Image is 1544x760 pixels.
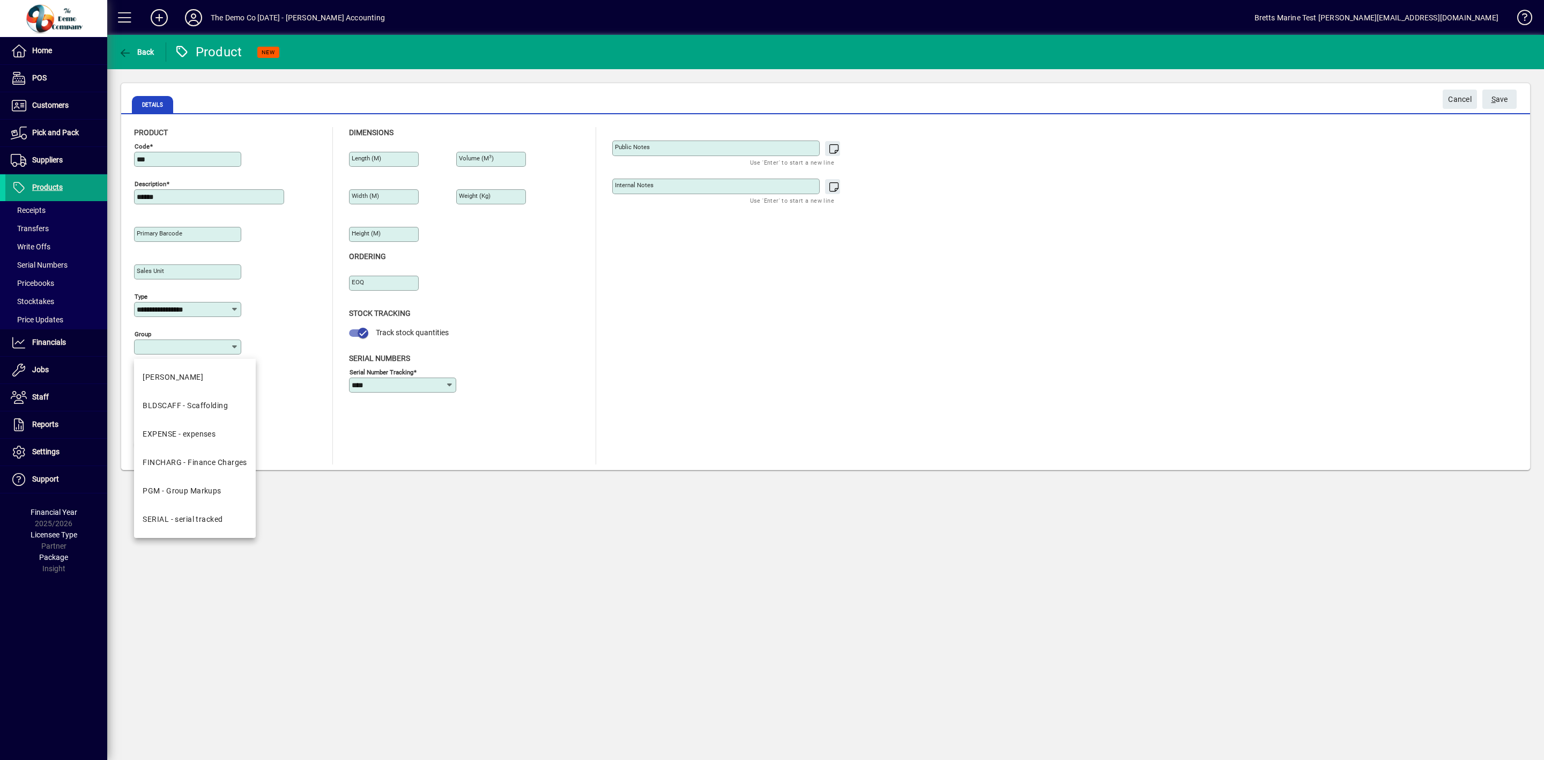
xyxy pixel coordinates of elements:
[5,329,107,356] a: Financials
[1254,9,1499,26] div: Bretts Marine Test [PERSON_NAME][EMAIL_ADDRESS][DOMAIN_NAME]
[143,372,203,383] div: [PERSON_NAME]
[1509,2,1531,37] a: Knowledge Base
[5,274,107,292] a: Pricebooks
[135,330,151,338] mat-label: Group
[137,230,182,237] mat-label: Primary barcode
[135,293,147,300] mat-label: Type
[615,143,650,151] mat-label: Public Notes
[1448,91,1472,108] span: Cancel
[116,42,157,62] button: Back
[459,154,494,162] mat-label: Volume (m )
[137,267,164,275] mat-label: Sales unit
[134,477,255,505] mat-option: PGM - Group Markups
[5,201,107,219] a: Receipts
[5,238,107,256] a: Write Offs
[39,553,68,562] span: Package
[5,466,107,493] a: Support
[5,357,107,383] a: Jobs
[143,514,222,525] div: SERIAL - serial tracked
[489,154,492,159] sup: 3
[174,43,242,61] div: Product
[32,393,49,401] span: Staff
[134,392,255,420] mat-option: BLDSCAFF - Scaffolding
[11,279,54,287] span: Pricebooks
[118,48,154,56] span: Back
[5,256,107,274] a: Serial Numbers
[352,278,364,286] mat-label: EOQ
[143,429,216,440] div: EXPENSE - expenses
[1482,90,1517,109] button: Save
[750,156,834,168] mat-hint: Use 'Enter' to start a new line
[135,143,150,150] mat-label: Code
[5,219,107,238] a: Transfers
[32,156,63,164] span: Suppliers
[32,447,60,456] span: Settings
[134,448,255,477] mat-option: FINCHARG - Finance Charges
[5,311,107,329] a: Price Updates
[5,439,107,466] a: Settings
[5,384,107,411] a: Staff
[31,508,77,516] span: Financial Year
[350,368,413,375] mat-label: Serial Number tracking
[349,309,411,318] span: Stock Tracking
[5,38,107,64] a: Home
[5,292,107,311] a: Stocktakes
[32,101,69,109] span: Customers
[32,128,79,137] span: Pick and Pack
[11,261,68,269] span: Serial Numbers
[134,128,168,137] span: Product
[352,192,379,200] mat-label: Width (m)
[615,181,654,189] mat-label: Internal Notes
[1443,90,1477,109] button: Cancel
[134,363,255,392] mat-option: BACON - Bacon
[5,120,107,146] a: Pick and Pack
[32,338,66,346] span: Financials
[211,9,385,26] div: The Demo Co [DATE] - [PERSON_NAME] Accounting
[134,505,255,534] mat-option: SERIAL - serial tracked
[1491,95,1496,104] span: S
[349,128,394,137] span: Dimensions
[11,206,46,215] span: Receipts
[32,73,47,82] span: POS
[135,180,166,188] mat-label: Description
[32,365,49,374] span: Jobs
[5,147,107,174] a: Suppliers
[352,230,381,237] mat-label: Height (m)
[132,96,173,113] span: Details
[143,400,228,411] div: BLDSCAFF - Scaffolding
[349,354,410,363] span: Serial Numbers
[11,224,49,233] span: Transfers
[1491,91,1508,108] span: ave
[11,297,54,306] span: Stocktakes
[459,192,491,200] mat-label: Weight (Kg)
[31,530,77,539] span: Licensee Type
[176,8,211,27] button: Profile
[750,194,834,206] mat-hint: Use 'Enter' to start a new line
[352,154,381,162] mat-label: Length (m)
[142,8,176,27] button: Add
[32,420,58,429] span: Reports
[143,485,221,497] div: PGM - Group Markups
[134,420,255,448] mat-option: EXPENSE - expenses
[11,315,63,324] span: Price Updates
[32,183,63,191] span: Products
[349,252,386,261] span: Ordering
[32,46,52,55] span: Home
[107,42,166,62] app-page-header-button: Back
[262,49,275,56] span: NEW
[5,65,107,92] a: POS
[143,457,247,468] div: FINCHARG - Finance Charges
[5,92,107,119] a: Customers
[11,242,50,251] span: Write Offs
[376,328,449,337] span: Track stock quantities
[5,411,107,438] a: Reports
[32,475,59,483] span: Support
